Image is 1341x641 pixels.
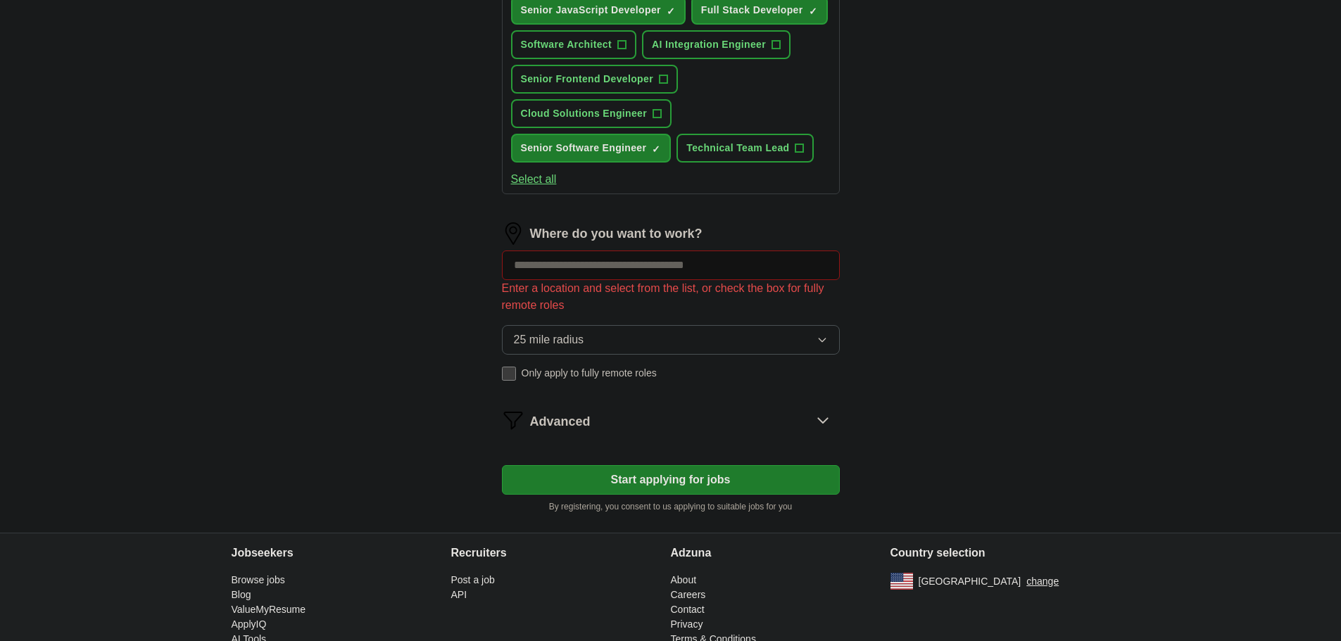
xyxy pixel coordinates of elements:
a: Privacy [671,618,703,630]
span: 25 mile radius [514,331,584,348]
span: ✓ [667,6,675,17]
span: Advanced [530,412,591,431]
a: Browse jobs [232,574,285,585]
span: Only apply to fully remote roles [522,366,657,381]
a: ValueMyResume [232,604,306,615]
span: [GEOGRAPHIC_DATA] [919,574,1021,589]
span: Senior JavaScript Developer [521,3,661,18]
input: Only apply to fully remote roles [502,367,516,381]
label: Where do you want to work? [530,224,703,243]
button: Senior Frontend Developer [511,65,678,94]
button: Senior Software Engineer✓ [511,134,672,163]
span: ✓ [652,144,660,155]
span: AI Integration Engineer [652,37,766,52]
a: ApplyIQ [232,618,267,630]
button: Cloud Solutions Engineer [511,99,672,128]
a: Blog [232,589,251,600]
img: US flag [890,573,913,590]
img: filter [502,409,524,431]
button: Start applying for jobs [502,465,840,495]
button: Select all [511,171,557,188]
div: Enter a location and select from the list, or check the box for fully remote roles [502,280,840,314]
a: Careers [671,589,706,600]
a: About [671,574,697,585]
span: Technical Team Lead [686,141,789,156]
button: Technical Team Lead [676,134,814,163]
span: ✓ [809,6,817,17]
button: change [1026,574,1059,589]
button: Software Architect [511,30,636,59]
span: Full Stack Developer [701,3,803,18]
span: Cloud Solutions Engineer [521,106,648,121]
button: AI Integration Engineer [642,30,791,59]
p: By registering, you consent to us applying to suitable jobs for you [502,500,840,513]
span: Senior Frontend Developer [521,72,653,87]
span: Software Architect [521,37,612,52]
span: Senior Software Engineer [521,141,647,156]
a: API [451,589,467,600]
a: Contact [671,604,705,615]
a: Post a job [451,574,495,585]
img: location.png [502,222,524,245]
button: 25 mile radius [502,325,840,355]
h4: Country selection [890,533,1110,573]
